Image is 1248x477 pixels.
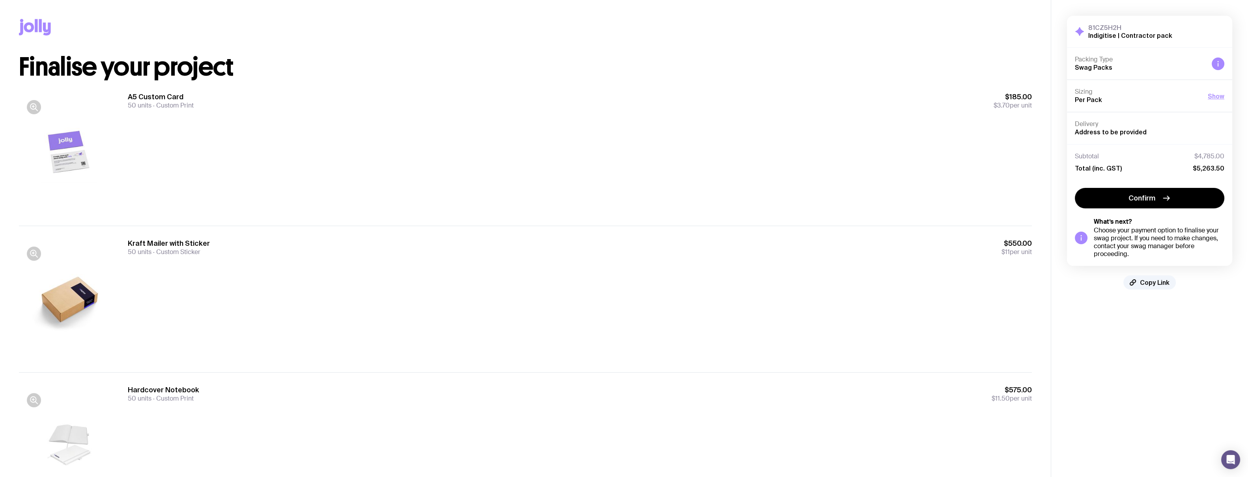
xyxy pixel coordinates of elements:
div: Choose your payment option to finalise your swag project. If you need to make changes, contact yo... [1094,226,1224,258]
span: 50 units [128,248,151,256]
h3: A5 Custom Card [128,92,194,102]
h3: 81CZ5H2H [1088,24,1172,32]
span: $4,785.00 [1194,152,1224,160]
span: Total (inc. GST) [1075,164,1122,172]
span: Per Pack [1075,96,1102,103]
span: $575.00 [992,385,1032,395]
span: $11.50 [992,394,1010,403]
span: Address to be provided [1075,128,1147,135]
span: Custom Sticker [151,248,200,256]
span: per unit [1001,248,1032,256]
span: 50 units [128,101,151,110]
span: $5,263.50 [1193,164,1224,172]
span: 50 units [128,394,151,403]
h4: Sizing [1075,88,1201,96]
h4: Delivery [1075,120,1224,128]
h2: Indigitise | Contractor pack [1088,32,1172,39]
button: Copy Link [1123,275,1176,290]
span: Custom Print [151,101,194,110]
span: $3.70 [994,101,1010,110]
button: Confirm [1075,188,1224,208]
span: per unit [992,395,1032,403]
span: Subtotal [1075,152,1099,160]
button: Show [1208,91,1224,101]
h3: Kraft Mailer with Sticker [128,239,210,248]
h5: What’s next? [1094,218,1224,226]
h3: Hardcover Notebook [128,385,199,395]
h1: Finalise your project [19,54,1032,80]
div: Open Intercom Messenger [1221,450,1240,469]
span: $11 [1001,248,1010,256]
span: Custom Print [151,394,194,403]
span: Swag Packs [1075,64,1112,71]
span: per unit [994,102,1032,110]
span: $185.00 [994,92,1032,102]
span: $550.00 [1001,239,1032,248]
span: Confirm [1128,193,1155,203]
h4: Packing Type [1075,56,1205,63]
span: Copy Link [1140,278,1170,286]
